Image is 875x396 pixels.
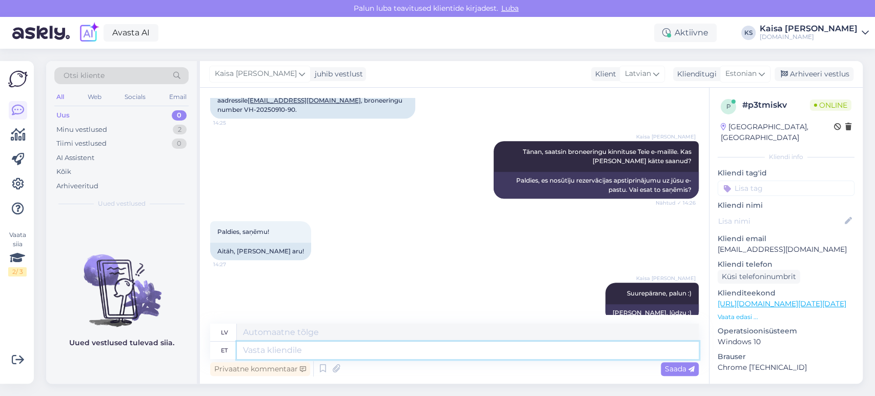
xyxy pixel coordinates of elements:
[78,22,99,44] img: explore-ai
[718,233,854,244] p: Kliendi email
[760,33,858,41] div: [DOMAIN_NAME]
[810,100,851,111] span: Online
[8,69,28,89] img: Askly Logo
[654,24,717,42] div: Aktiivne
[718,383,854,392] div: [PERSON_NAME]
[718,288,854,299] p: Klienditeekond
[742,99,810,111] div: # p3tmiskv
[718,244,854,255] p: [EMAIL_ADDRESS][DOMAIN_NAME]
[726,103,731,110] span: p
[523,148,693,165] span: Tänan, saatsin broneeringu kinnituse Teie e-mailile. Kas [PERSON_NAME] kätte saanud?
[725,68,757,80] span: Estonian
[217,228,269,235] span: Paldies, saņēmu!
[718,362,854,373] p: Chrome [TECHNICAL_ID]
[760,25,858,33] div: Kaisa [PERSON_NAME]
[215,68,297,80] span: Kaisa [PERSON_NAME]
[210,243,311,260] div: Aitäh, [PERSON_NAME] aru!
[54,90,66,104] div: All
[56,110,70,121] div: Uus
[718,181,854,196] input: Lisa tag
[86,90,104,104] div: Web
[167,90,189,104] div: Email
[56,138,107,149] div: Tiimi vestlused
[494,172,699,199] div: Paldies, es nosūtīju rezervācijas apstiprinājumu uz jūsu e-pastu. Vai esat to saņēmis?
[104,24,158,42] a: Avasta AI
[741,26,756,40] div: KS
[56,153,94,163] div: AI Assistent
[591,69,616,80] div: Klient
[718,215,843,227] input: Lisa nimi
[498,4,522,13] span: Luba
[636,274,696,282] span: Kaisa [PERSON_NAME]
[775,67,853,81] div: Arhiveeri vestlus
[69,338,174,348] p: Uued vestlused tulevad siia.
[656,199,696,207] span: Nähtud ✓ 14:26
[718,351,854,362] p: Brauser
[673,69,717,80] div: Klienditugi
[210,83,415,118] div: Palun saatke oma broneeringu kinnitus/tühistamine aadressile , broneeringu number VH-20250910-90.
[221,342,228,359] div: et
[718,152,854,162] div: Kliendi info
[210,362,310,376] div: Privaatne kommentaar
[98,199,146,208] span: Uued vestlused
[760,25,869,41] a: Kaisa [PERSON_NAME][DOMAIN_NAME]
[665,364,695,373] span: Saada
[311,69,363,80] div: juhib vestlust
[172,110,187,121] div: 0
[8,267,27,276] div: 2 / 3
[64,70,105,81] span: Otsi kliente
[221,324,228,341] div: lv
[46,236,197,328] img: No chats
[718,200,854,211] p: Kliendi nimi
[625,68,651,80] span: Latvian
[56,181,98,191] div: Arhiveeritud
[213,119,252,127] span: 14:25
[721,122,834,143] div: [GEOGRAPHIC_DATA], [GEOGRAPHIC_DATA]
[718,312,854,322] p: Vaata edasi ...
[627,289,691,297] span: Suurepärane, palun :)
[213,261,252,268] span: 14:27
[718,259,854,270] p: Kliendi telefon
[248,96,361,104] a: [EMAIL_ADDRESS][DOMAIN_NAME]
[718,326,854,336] p: Operatsioonisüsteem
[718,270,800,284] div: Küsi telefoninumbrit
[56,167,71,177] div: Kõik
[718,299,846,308] a: [URL][DOMAIN_NAME][DATE][DATE]
[8,230,27,276] div: Vaata siia
[718,336,854,347] p: Windows 10
[636,133,696,141] span: Kaisa [PERSON_NAME]
[605,304,699,322] div: [PERSON_NAME], lūdzu :)
[172,138,187,149] div: 0
[123,90,148,104] div: Socials
[173,125,187,135] div: 2
[718,168,854,179] p: Kliendi tag'id
[56,125,107,135] div: Minu vestlused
